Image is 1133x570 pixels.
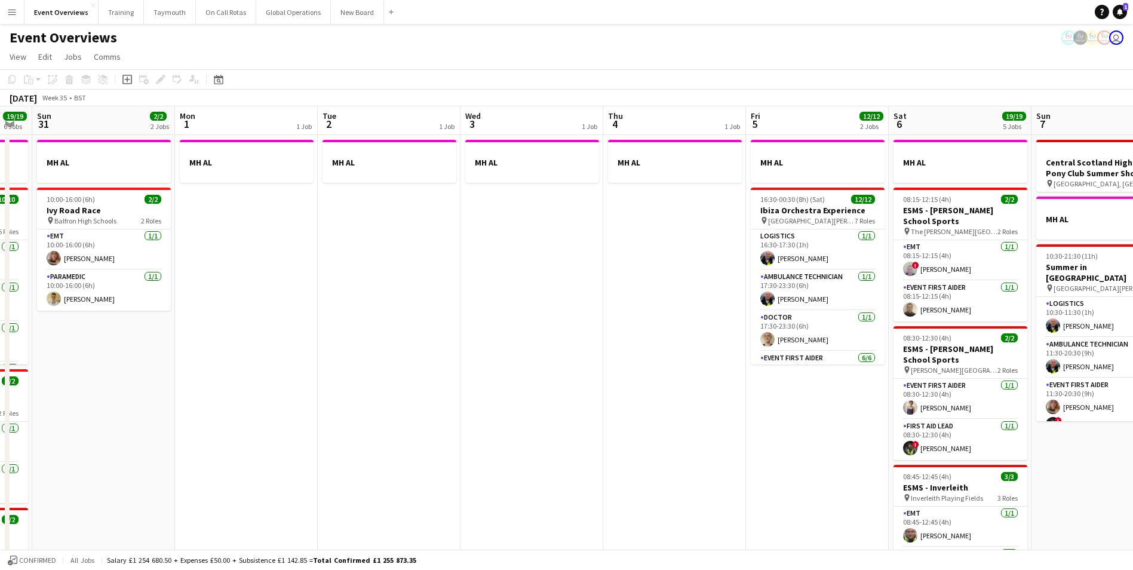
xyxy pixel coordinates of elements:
[1109,30,1123,45] app-user-avatar: Operations Team
[10,29,117,47] h1: Event Overviews
[313,556,416,565] span: Total Confirmed £1 255 873.35
[10,92,37,104] div: [DATE]
[68,556,97,565] span: All jobs
[99,1,144,24] button: Training
[1085,30,1100,45] app-user-avatar: Operations Manager
[94,51,121,62] span: Comms
[331,1,384,24] button: New Board
[256,1,331,24] button: Global Operations
[1097,30,1111,45] app-user-avatar: Operations Manager
[107,556,416,565] div: Salary £1 254 680.50 + Expenses £50.00 + Subsistence £1 142.85 =
[24,1,99,24] button: Event Overviews
[1073,30,1088,45] app-user-avatar: Clinical Team
[74,93,86,102] div: BST
[5,49,31,65] a: View
[6,554,58,567] button: Confirmed
[1061,30,1076,45] app-user-avatar: Operations Manager
[196,1,256,24] button: On Call Rotas
[1113,5,1127,19] a: 1
[10,51,26,62] span: View
[19,556,56,565] span: Confirmed
[89,49,125,65] a: Comms
[64,51,82,62] span: Jobs
[33,49,57,65] a: Edit
[1123,3,1128,11] span: 1
[38,51,52,62] span: Edit
[144,1,196,24] button: Taymouth
[59,49,87,65] a: Jobs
